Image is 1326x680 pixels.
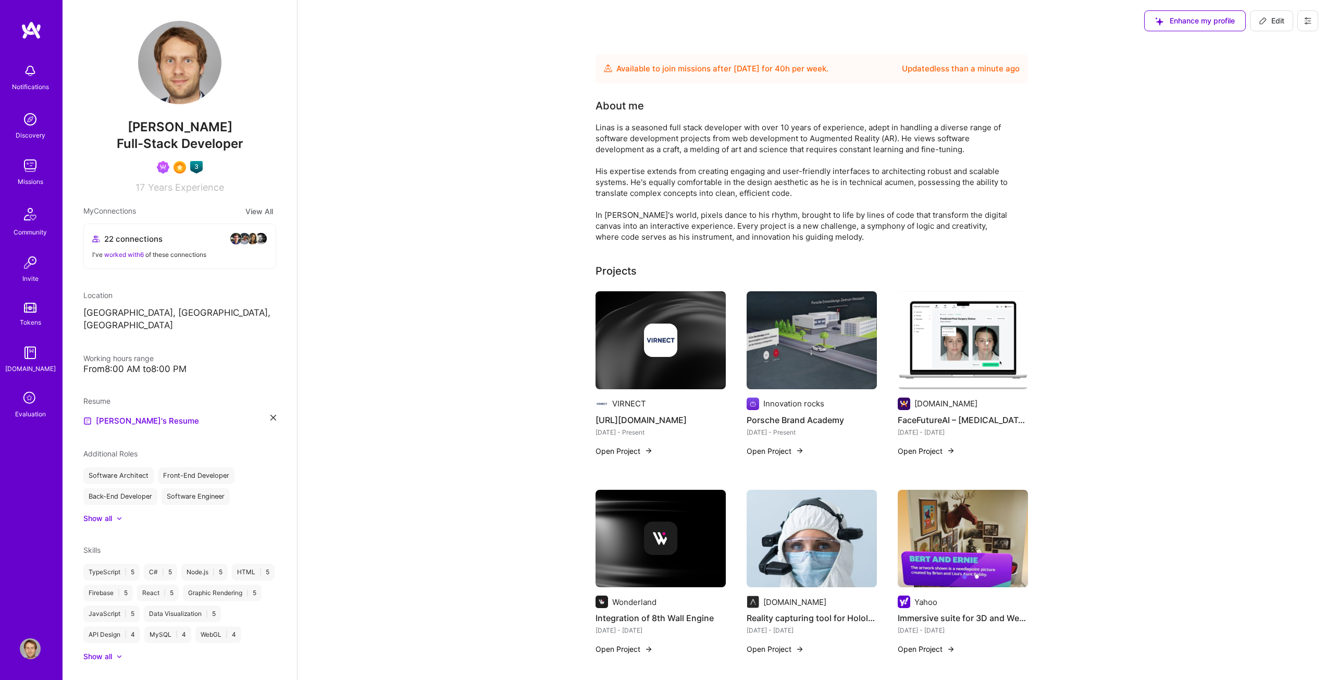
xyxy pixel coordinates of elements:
[104,251,144,258] span: worked with 6
[596,611,726,625] h4: Integration of 8th Wall Engine
[747,611,877,625] h4: Reality capturing tool for Hololens 2
[83,119,276,135] span: [PERSON_NAME]
[125,610,127,618] span: |
[898,596,910,608] img: Company logo
[596,625,726,636] div: [DATE] - [DATE]
[20,317,41,328] div: Tokens
[174,161,186,174] img: SelectionTeam
[15,409,46,419] div: Evaluation
[596,644,653,654] button: Open Project
[83,205,136,217] span: My Connections
[92,235,100,243] i: icon Collaborator
[616,63,828,75] div: Available to join missions after [DATE] for h per week .
[238,232,251,245] img: avatar
[230,232,242,245] img: avatar
[747,413,877,427] h4: Porsche Brand Academy
[947,645,955,653] img: arrow-right
[21,21,42,40] img: logo
[14,227,47,238] div: Community
[232,564,275,580] div: HTML 5
[125,630,127,639] span: |
[259,568,262,576] span: |
[596,427,726,438] div: [DATE] - Present
[604,64,612,72] img: Availability
[246,232,259,245] img: avatar
[747,490,877,588] img: Reality capturing tool for Hololens 2
[747,427,877,438] div: [DATE] - Present
[83,415,199,427] a: [PERSON_NAME]'s Resume
[596,446,653,456] button: Open Project
[83,488,157,505] div: Back-End Developer
[83,290,276,301] div: Location
[20,389,40,409] i: icon SelectionTeam
[137,585,179,601] div: React 5
[144,564,177,580] div: C# 5
[83,364,276,375] div: From 8:00 AM to 8:00 PM
[118,589,120,597] span: |
[92,249,267,260] div: I've of these connections
[213,568,215,576] span: |
[22,273,39,284] div: Invite
[246,589,249,597] span: |
[83,397,110,405] span: Resume
[83,605,140,622] div: JavaScript 5
[645,645,653,653] img: arrow-right
[176,630,178,639] span: |
[20,342,41,363] img: guide book
[18,176,43,187] div: Missions
[20,109,41,130] img: discovery
[148,182,224,193] span: Years Experience
[947,447,955,455] img: arrow-right
[162,488,230,505] div: Software Engineer
[763,597,826,608] div: [DOMAIN_NAME]
[747,398,759,410] img: Company logo
[644,324,677,357] img: Company logo
[18,202,43,227] img: Community
[596,490,726,588] img: cover
[898,644,955,654] button: Open Project
[135,182,145,193] span: 17
[1250,10,1293,31] button: Edit
[747,596,759,608] img: Company logo
[83,224,276,269] button: 22 connectionsavataravataravataravatarI've worked with6 of these connections
[902,63,1020,75] div: Updated less than a minute ago
[596,98,644,114] div: Tell us a little about yourself
[596,98,644,114] div: About me
[775,64,785,73] span: 40
[162,568,164,576] span: |
[270,415,276,421] i: icon Close
[157,161,169,174] img: Been on Mission
[164,589,166,597] span: |
[144,626,191,643] div: MySQL 4
[5,363,56,374] div: [DOMAIN_NAME]
[20,638,41,659] img: User Avatar
[20,155,41,176] img: teamwork
[195,626,241,643] div: WebGL 4
[125,568,127,576] span: |
[12,81,49,92] div: Notifications
[1155,17,1163,26] i: icon SuggestedTeams
[898,625,1028,636] div: [DATE] - [DATE]
[898,611,1028,625] h4: Immersive suite for 3D and WebAR experiences.
[914,597,937,608] div: Yahoo
[83,307,276,332] p: [GEOGRAPHIC_DATA], [GEOGRAPHIC_DATA], [GEOGRAPHIC_DATA]
[83,467,154,484] div: Software Architect
[83,585,133,601] div: Firebase 5
[158,467,234,484] div: Front-End Developer
[596,398,608,410] img: Company logo
[1259,16,1284,26] span: Edit
[20,252,41,273] img: Invite
[83,651,112,662] div: Show all
[1155,16,1235,26] span: Enhance my profile
[255,232,267,245] img: avatar
[206,610,208,618] span: |
[83,449,138,458] span: Additional Roles
[898,291,1028,389] img: FaceFutureAI – Reconstructive Surgery App
[181,564,228,580] div: Node.js 5
[1144,10,1246,31] button: Enhance my profile
[83,354,154,363] span: Working hours range
[83,626,140,643] div: API Design 4
[242,205,276,217] button: View All
[16,130,45,141] div: Discovery
[612,597,656,608] div: Wonderland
